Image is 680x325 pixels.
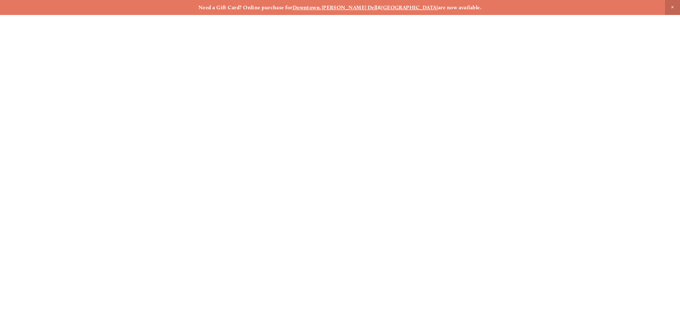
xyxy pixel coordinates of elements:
[322,4,378,11] a: [PERSON_NAME] Dell
[320,4,321,11] strong: ,
[381,4,438,11] a: [GEOGRAPHIC_DATA]
[293,4,320,11] a: Downtown
[438,4,482,11] strong: are now available.
[198,4,293,11] strong: Need a Gift Card? Online purchase for
[378,4,381,11] strong: &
